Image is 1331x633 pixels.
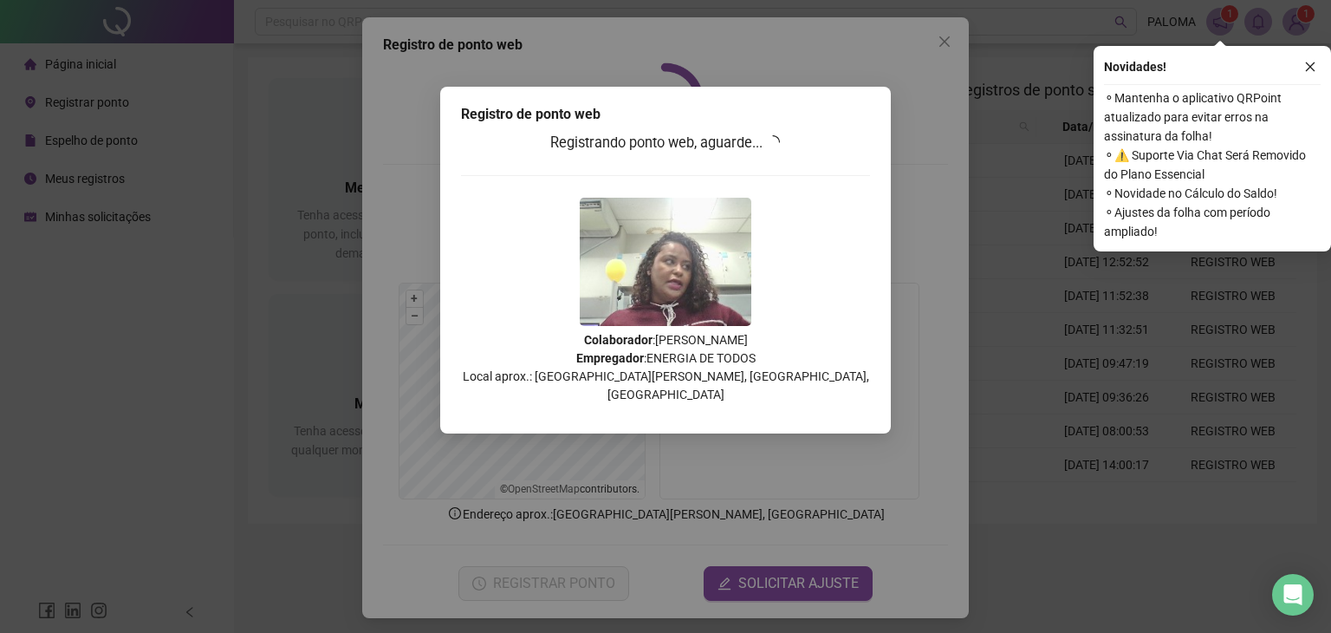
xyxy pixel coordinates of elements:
[766,135,780,149] span: loading
[1104,203,1321,241] span: ⚬ Ajustes da folha com período ampliado!
[584,333,653,347] strong: Colaborador
[1304,61,1316,73] span: close
[1104,88,1321,146] span: ⚬ Mantenha o aplicativo QRPoint atualizado para evitar erros na assinatura da folha!
[461,132,870,154] h3: Registrando ponto web, aguarde...
[1104,146,1321,184] span: ⚬ ⚠️ Suporte Via Chat Será Removido do Plano Essencial
[1104,57,1166,76] span: Novidades !
[1104,184,1321,203] span: ⚬ Novidade no Cálculo do Saldo!
[580,198,751,326] img: 2Q==
[461,331,870,404] p: : [PERSON_NAME] : ENERGIA DE TODOS Local aprox.: [GEOGRAPHIC_DATA][PERSON_NAME], [GEOGRAPHIC_DATA...
[1272,574,1314,616] div: Open Intercom Messenger
[461,104,870,125] div: Registro de ponto web
[576,351,644,365] strong: Empregador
